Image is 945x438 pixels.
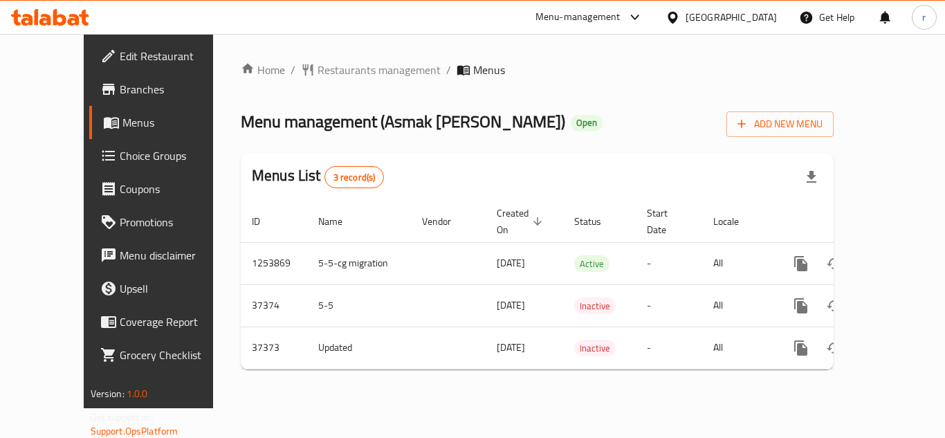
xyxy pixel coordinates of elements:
nav: breadcrumb [241,62,834,78]
div: Inactive [574,340,616,356]
a: Coverage Report [89,305,241,338]
td: All [702,284,773,327]
div: Export file [795,161,828,194]
div: Open [571,115,603,131]
span: Branches [120,81,230,98]
div: Active [574,255,609,272]
a: Restaurants management [301,62,441,78]
span: Get support on: [91,408,154,426]
span: Choice Groups [120,147,230,164]
li: / [291,62,295,78]
button: more [785,289,818,322]
span: Version: [91,385,125,403]
span: Start Date [647,205,686,238]
span: Grocery Checklist [120,347,230,363]
span: Menu disclaimer [120,247,230,264]
span: Restaurants management [318,62,441,78]
a: Grocery Checklist [89,338,241,372]
span: Active [574,256,609,272]
span: Name [318,213,360,230]
a: Home [241,62,285,78]
td: 5-5 [307,284,411,327]
a: Edit Restaurant [89,39,241,73]
button: Change Status [818,331,851,365]
li: / [446,62,451,78]
td: All [702,242,773,284]
td: 1253869 [241,242,307,284]
span: Coupons [120,181,230,197]
span: 3 record(s) [325,171,384,184]
button: more [785,331,818,365]
span: 1.0.0 [127,385,148,403]
td: All [702,327,773,369]
td: - [636,284,702,327]
span: Vendor [422,213,469,230]
span: ID [252,213,278,230]
span: Add New Menu [737,116,823,133]
span: Open [571,117,603,129]
td: 37373 [241,327,307,369]
span: Promotions [120,214,230,230]
span: Coverage Report [120,313,230,330]
span: Menu management ( Asmak [PERSON_NAME] ) [241,106,565,137]
td: 37374 [241,284,307,327]
span: Upsell [120,280,230,297]
table: enhanced table [241,201,928,369]
span: [DATE] [497,254,525,272]
button: Change Status [818,247,851,280]
span: Menus [473,62,505,78]
div: [GEOGRAPHIC_DATA] [686,10,777,25]
td: - [636,327,702,369]
td: Updated [307,327,411,369]
button: Change Status [818,289,851,322]
button: Add New Menu [726,111,834,137]
a: Menu disclaimer [89,239,241,272]
span: Status [574,213,619,230]
h2: Menus List [252,165,384,188]
a: Choice Groups [89,139,241,172]
a: Menus [89,106,241,139]
td: - [636,242,702,284]
button: more [785,247,818,280]
span: r [922,10,926,25]
td: 5-5-cg migration [307,242,411,284]
span: Locale [713,213,757,230]
span: Inactive [574,298,616,314]
a: Promotions [89,206,241,239]
a: Upsell [89,272,241,305]
span: Edit Restaurant [120,48,230,64]
span: [DATE] [497,296,525,314]
a: Branches [89,73,241,106]
span: Inactive [574,340,616,356]
th: Actions [773,201,928,243]
span: Created On [497,205,547,238]
span: [DATE] [497,338,525,356]
a: Coupons [89,172,241,206]
div: Total records count [324,166,385,188]
span: Menus [122,114,230,131]
div: Menu-management [535,9,621,26]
